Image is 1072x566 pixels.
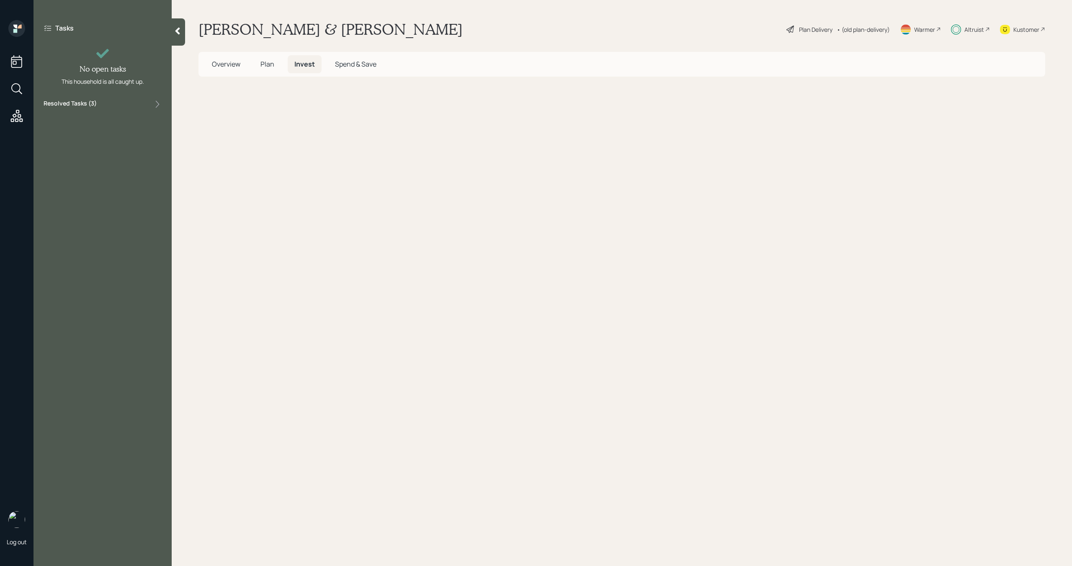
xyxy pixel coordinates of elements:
h4: No open tasks [80,64,126,74]
img: michael-russo-headshot.png [8,511,25,528]
span: Spend & Save [335,59,376,69]
span: Plan [260,59,274,69]
div: This household is all caught up. [62,77,144,86]
h1: [PERSON_NAME] & [PERSON_NAME] [198,20,463,39]
div: Kustomer [1013,25,1039,34]
span: Invest [294,59,315,69]
span: Overview [212,59,240,69]
div: Plan Delivery [799,25,832,34]
div: Log out [7,538,27,546]
div: Altruist [964,25,984,34]
div: Warmer [914,25,935,34]
div: • (old plan-delivery) [837,25,890,34]
label: Resolved Tasks ( 3 ) [44,99,97,109]
label: Tasks [55,23,74,33]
